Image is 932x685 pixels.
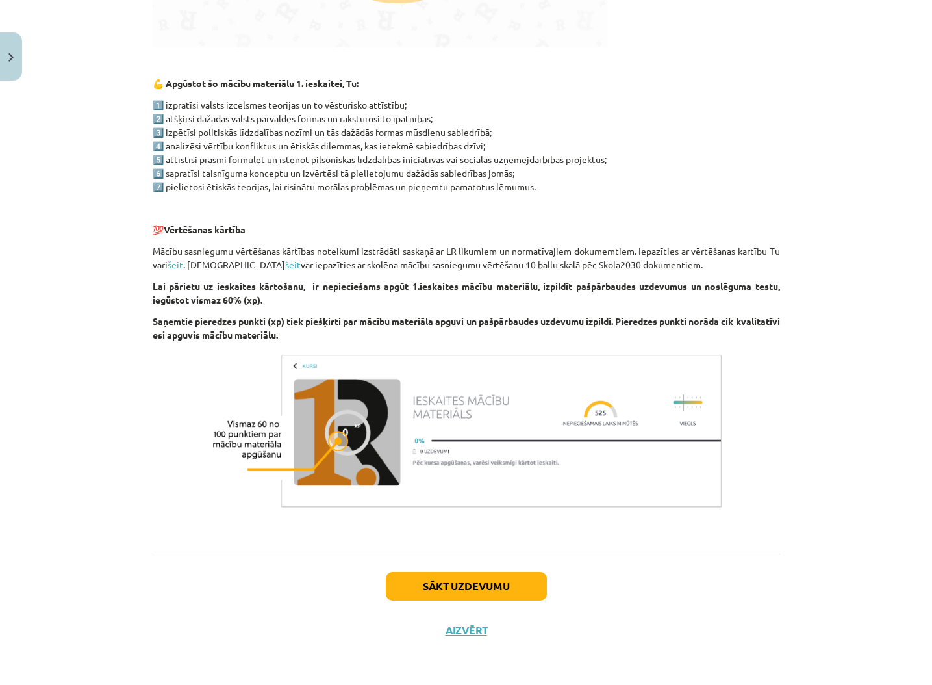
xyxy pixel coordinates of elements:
[285,259,301,270] a: šeit
[153,280,780,305] strong: Lai pārietu uz ieskaites kārtošanu, ir nepieciešams apgūt 1.ieskaites mācību materiālu, izpildīt ...
[8,53,14,62] img: icon-close-lesson-0947bae3869378f0d4975bcd49f059093ad1ed9edebbc8119c70593378902aed.svg
[153,98,780,194] p: 1️⃣ izpratīsi valsts izcelsmes teorijas un to vēsturisko attīstību; 2️⃣ atšķirsi dažādas valsts p...
[386,572,547,601] button: Sākt uzdevumu
[153,244,780,272] p: Mācību sasniegumu vērtēšanas kārtības noteikumi izstrādāti saskaņā ar LR likumiem un normatīvajie...
[153,77,359,89] strong: 💪 Apgūstot šo mācību materiālu 1. ieskaitei, Tu:
[164,224,246,235] strong: Vērtēšanas kārtība
[168,259,183,270] a: šeit
[442,624,491,637] button: Aizvērt
[153,315,780,341] strong: Saņemtie pieredzes punkti (xp) tiek piešķirti par mācību materiāla apguvi un pašpārbaudes uzdevum...
[153,223,780,237] p: 💯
